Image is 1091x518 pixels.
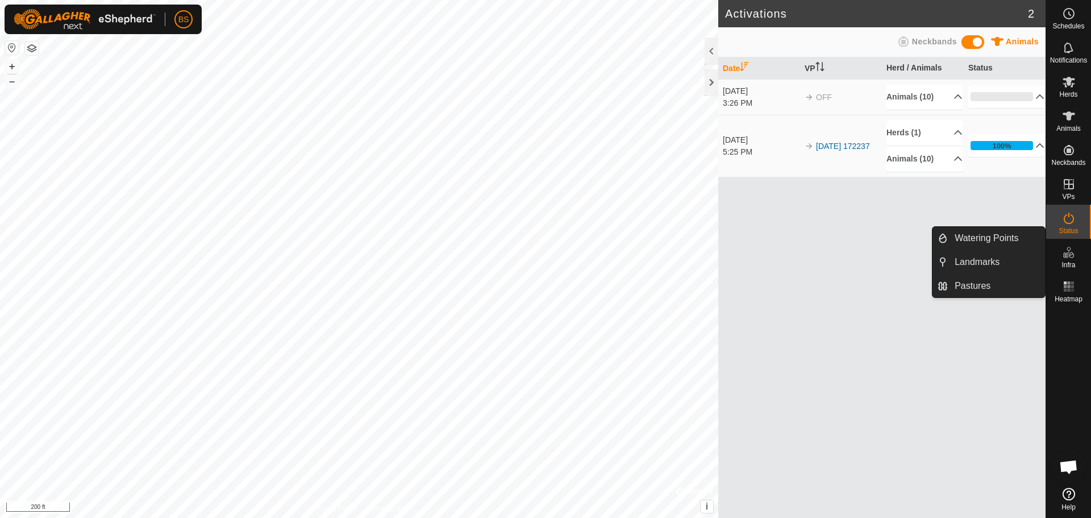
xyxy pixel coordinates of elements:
div: Open chat [1052,450,1086,484]
span: Pastures [955,279,990,293]
button: i [701,500,713,513]
span: Notifications [1050,57,1087,64]
a: [DATE] 172237 [816,142,870,151]
span: BS [178,14,189,26]
span: Infra [1061,262,1075,268]
p-accordion-header: Herds (1) [886,120,963,146]
th: Status [964,57,1046,80]
div: 5:25 PM [723,146,799,158]
div: 100% [971,141,1033,150]
button: Map Layers [25,42,39,55]
span: Heatmap [1055,296,1082,302]
div: 3:26 PM [723,97,799,109]
th: Herd / Animals [882,57,964,80]
a: Privacy Policy [314,503,357,513]
p-accordion-header: Animals (10) [886,146,963,172]
a: Pastures [948,275,1045,297]
span: Status [1059,227,1078,234]
div: [DATE] [723,134,799,146]
span: 2 [1028,5,1034,22]
span: Neckbands [912,37,957,46]
div: 0% [971,92,1033,101]
span: Watering Points [955,231,1018,245]
span: Landmarks [955,255,1000,269]
span: OFF [816,93,832,102]
button: – [5,74,19,88]
p-accordion-header: 0% [968,85,1044,108]
li: Landmarks [932,251,1045,273]
p-sorticon: Activate to sort [815,64,825,73]
span: Herds [1059,91,1077,98]
span: VPs [1062,193,1075,200]
p-sorticon: Activate to sort [740,64,749,73]
span: Neckbands [1051,159,1085,166]
li: Watering Points [932,227,1045,250]
span: Help [1061,504,1076,511]
img: arrow [805,93,814,102]
span: Schedules [1052,23,1084,30]
div: 100% [993,140,1011,151]
th: VP [800,57,882,80]
a: Watering Points [948,227,1045,250]
p-accordion-header: 100% [968,134,1044,157]
a: Contact Us [370,503,404,513]
span: Animals [1006,37,1039,46]
button: Reset Map [5,41,19,55]
img: Gallagher Logo [14,9,156,30]
h2: Activations [725,7,1028,20]
li: Pastures [932,275,1045,297]
p-accordion-header: Animals (10) [886,84,963,110]
span: i [706,502,708,511]
img: arrow [805,142,814,151]
div: [DATE] [723,85,799,97]
a: Help [1046,483,1091,515]
span: Animals [1056,125,1081,132]
th: Date [718,57,800,80]
button: + [5,60,19,73]
a: Landmarks [948,251,1045,273]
